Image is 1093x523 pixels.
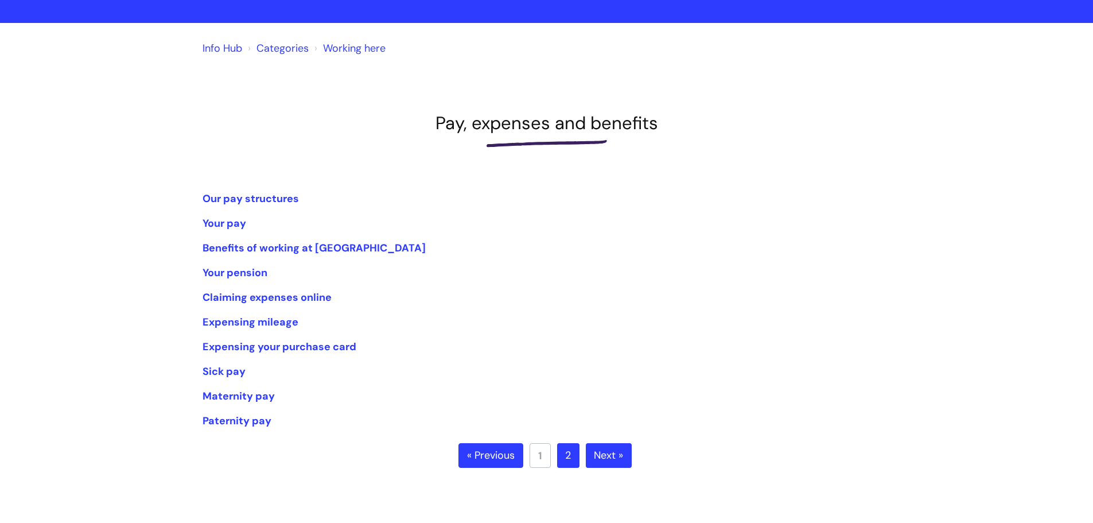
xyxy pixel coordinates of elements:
[203,41,242,55] a: Info Hub
[557,443,579,468] a: 2
[203,340,356,354] a: Expensing your purchase card
[203,414,271,428] a: Paternity pay
[203,315,298,329] a: Expensing mileage
[458,443,523,468] a: « Previous
[256,41,309,55] a: Categories
[203,266,267,280] a: Your pension
[203,389,275,403] a: Maternity pay
[586,443,632,468] a: Next »
[203,241,426,255] a: Benefits of working at [GEOGRAPHIC_DATA]
[203,290,332,304] a: Claiming expenses online
[245,39,309,57] li: Solution home
[203,216,246,230] a: Your pay
[312,39,386,57] li: Working here
[530,443,551,468] a: 1
[323,41,386,55] a: Working here
[203,192,299,206] a: Our pay structures
[203,365,246,378] a: Sick pay
[203,113,891,134] h1: Pay, expenses and benefits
